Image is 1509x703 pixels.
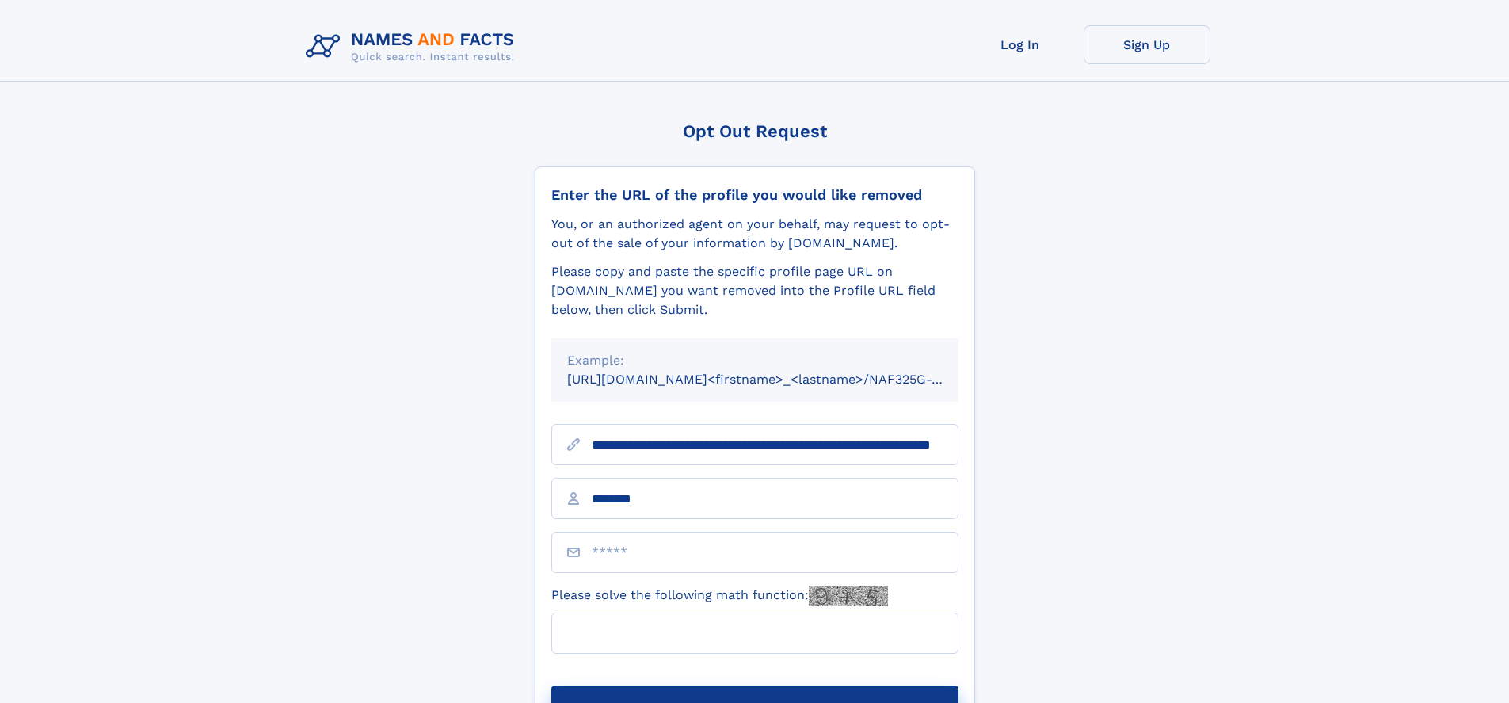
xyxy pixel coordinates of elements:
[957,25,1084,64] a: Log In
[567,372,989,387] small: [URL][DOMAIN_NAME]<firstname>_<lastname>/NAF325G-xxxxxxxx
[551,262,958,319] div: Please copy and paste the specific profile page URL on [DOMAIN_NAME] you want removed into the Pr...
[535,121,975,141] div: Opt Out Request
[551,186,958,204] div: Enter the URL of the profile you would like removed
[299,25,528,68] img: Logo Names and Facts
[1084,25,1210,64] a: Sign Up
[551,586,888,606] label: Please solve the following math function:
[567,351,943,370] div: Example:
[551,215,958,253] div: You, or an authorized agent on your behalf, may request to opt-out of the sale of your informatio...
